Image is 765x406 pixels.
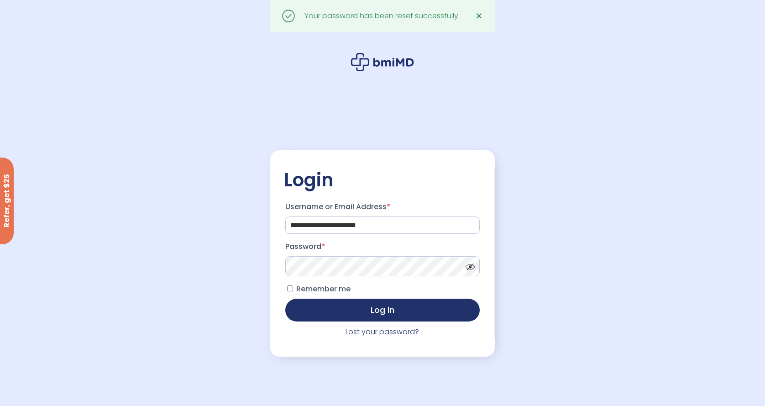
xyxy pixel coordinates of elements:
button: Log in [285,299,480,322]
span: Remember me [296,284,351,294]
label: Password [285,239,480,254]
label: Username or Email Address [285,200,480,214]
div: Your password has been reset successfully. [304,10,460,22]
h2: Login [284,169,482,191]
input: Remember me [287,285,293,291]
a: ✕ [470,7,488,25]
a: Lost your password? [346,327,419,337]
span: ✕ [475,10,483,22]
